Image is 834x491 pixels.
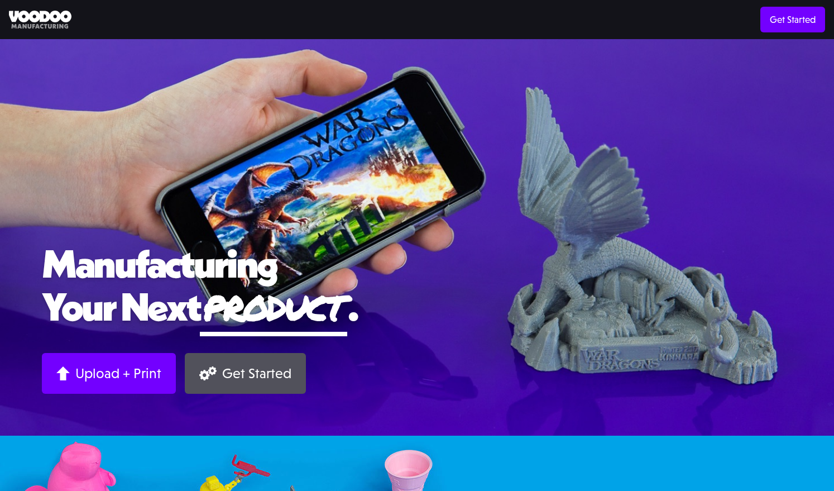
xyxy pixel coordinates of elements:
[42,242,792,336] h1: Manufacturing Your Next .
[75,365,161,382] div: Upload + Print
[199,366,217,380] img: Gears
[185,353,306,394] a: Get Started
[9,11,71,29] img: Voodoo Manufacturing logo
[200,283,347,331] span: product
[222,365,291,382] div: Get Started
[760,7,825,32] a: Get Started
[56,366,70,380] img: Arrow up
[42,353,176,394] a: Upload + Print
